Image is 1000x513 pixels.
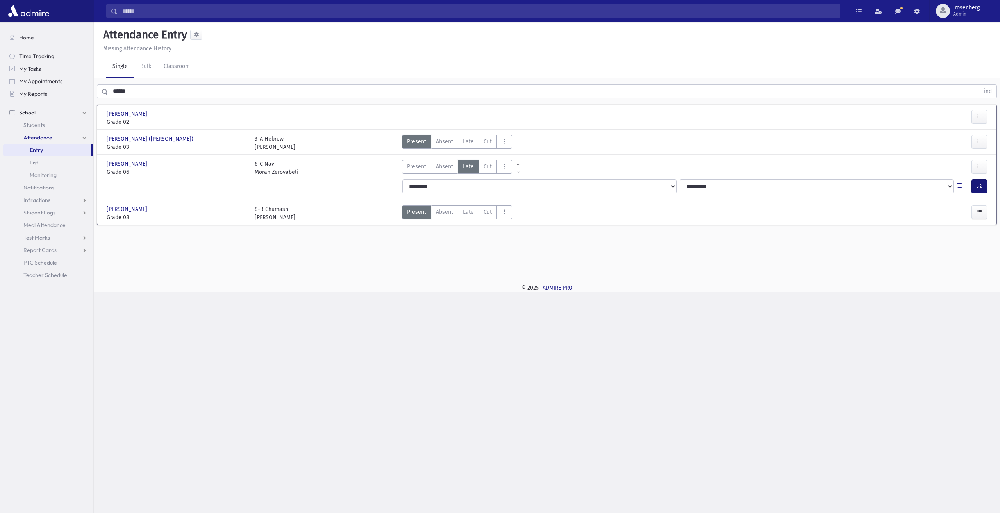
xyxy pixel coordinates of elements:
[100,45,171,52] a: Missing Attendance History
[3,269,93,281] a: Teacher Schedule
[463,163,474,171] span: Late
[3,219,93,231] a: Meal Attendance
[107,160,149,168] span: [PERSON_NAME]
[463,208,474,216] span: Late
[255,205,295,222] div: 8-B Chumash [PERSON_NAME]
[402,160,512,176] div: AttTypes
[3,256,93,269] a: PTC Schedule
[107,168,247,176] span: Grade 06
[106,56,134,78] a: Single
[23,259,57,266] span: PTC Schedule
[407,138,426,146] span: Present
[19,90,47,97] span: My Reports
[19,109,36,116] span: School
[103,45,171,52] u: Missing Attendance History
[255,135,295,151] div: 3-A Hebrew [PERSON_NAME]
[134,56,157,78] a: Bulk
[3,63,93,75] a: My Tasks
[3,194,93,206] a: Infractions
[977,85,996,98] button: Find
[118,4,840,18] input: Search
[23,234,50,241] span: Test Marks
[107,213,247,222] span: Grade 08
[3,31,93,44] a: Home
[100,28,187,41] h5: Attendance Entry
[107,110,149,118] span: [PERSON_NAME]
[3,50,93,63] a: Time Tracking
[3,156,93,169] a: List
[3,131,93,144] a: Attendance
[953,11,980,17] span: Admin
[255,160,298,176] div: 6-C Navi Morah Zerovabeli
[484,138,492,146] span: Cut
[6,3,51,19] img: AdmirePro
[3,119,93,131] a: Students
[23,247,57,254] span: Report Cards
[23,209,55,216] span: Student Logs
[3,75,93,88] a: My Appointments
[23,184,54,191] span: Notifications
[106,284,987,292] div: © 2025 -
[107,143,247,151] span: Grade 03
[23,122,45,129] span: Students
[407,208,426,216] span: Present
[543,284,573,291] a: ADMIRE PRO
[3,169,93,181] a: Monitoring
[463,138,474,146] span: Late
[19,65,41,72] span: My Tasks
[953,5,980,11] span: lrosenberg
[23,134,52,141] span: Attendance
[402,135,512,151] div: AttTypes
[3,206,93,219] a: Student Logs
[107,205,149,213] span: [PERSON_NAME]
[3,88,93,100] a: My Reports
[436,138,453,146] span: Absent
[19,34,34,41] span: Home
[3,231,93,244] a: Test Marks
[436,163,453,171] span: Absent
[107,118,247,126] span: Grade 02
[30,147,43,154] span: Entry
[3,144,91,156] a: Entry
[30,172,57,179] span: Monitoring
[19,53,54,60] span: Time Tracking
[30,159,38,166] span: List
[484,163,492,171] span: Cut
[107,135,195,143] span: [PERSON_NAME] ([PERSON_NAME])
[19,78,62,85] span: My Appointments
[157,56,196,78] a: Classroom
[407,163,426,171] span: Present
[23,222,66,229] span: Meal Attendance
[23,197,50,204] span: Infractions
[3,244,93,256] a: Report Cards
[23,272,67,279] span: Teacher Schedule
[436,208,453,216] span: Absent
[3,181,93,194] a: Notifications
[402,205,512,222] div: AttTypes
[484,208,492,216] span: Cut
[3,106,93,119] a: School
